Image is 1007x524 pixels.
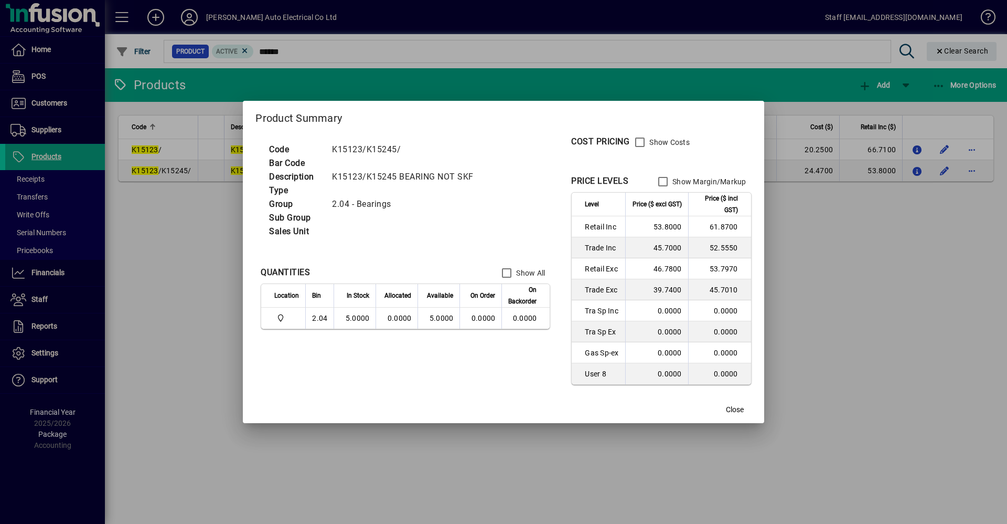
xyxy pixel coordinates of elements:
label: Show All [514,268,545,278]
span: Tra Sp Inc [585,306,618,316]
td: K15123/K15245/ [327,143,486,156]
span: Level [585,198,599,210]
span: On Order [470,290,495,301]
td: 0.0000 [501,308,550,329]
td: Bar Code [264,156,327,170]
td: 0.0000 [625,300,688,321]
td: 0.0000 [625,321,688,342]
td: 45.7010 [688,279,751,300]
td: 0.0000 [688,342,751,363]
td: Group [264,197,327,211]
td: K15123/K15245 BEARING NOT SKF [327,170,486,184]
td: 0.0000 [625,342,688,363]
td: Sub Group [264,211,327,225]
div: PRICE LEVELS [571,175,628,187]
td: 53.8000 [625,216,688,237]
span: Trade Inc [585,243,618,253]
td: 2.04 - Bearings [327,197,486,211]
span: Available [427,290,453,301]
span: User 8 [585,369,618,379]
button: Close [718,400,752,419]
span: Retail Exc [585,264,618,274]
span: On Backorder [508,284,537,307]
td: Type [264,184,327,197]
span: Bin [312,290,321,301]
td: Sales Unit [264,225,327,238]
span: Price ($ incl GST) [695,193,738,216]
td: 5.0000 [417,308,459,329]
span: Retail Inc [585,222,618,232]
div: COST PRICING [571,135,629,148]
td: 0.0000 [625,363,688,384]
td: 61.8700 [688,216,751,237]
h2: Product Summary [243,101,764,131]
span: Close [726,404,744,415]
div: QUANTITIES [261,266,310,279]
span: In Stock [347,290,369,301]
td: 45.7000 [625,237,688,258]
td: 52.5550 [688,237,751,258]
td: 2.04 [305,308,334,329]
td: 0.0000 [376,308,417,329]
td: 0.0000 [688,300,751,321]
td: 53.7970 [688,258,751,279]
span: Location [274,290,299,301]
span: Price ($ excl GST) [633,198,682,210]
td: Description [264,170,327,184]
td: 0.0000 [688,363,751,384]
label: Show Margin/Markup [670,176,746,187]
label: Show Costs [647,137,690,148]
span: Tra Sp Ex [585,327,618,337]
td: Code [264,143,327,156]
td: 5.0000 [334,308,376,329]
span: Allocated [384,290,411,301]
td: 46.7800 [625,258,688,279]
td: 0.0000 [688,321,751,342]
span: Gas Sp-ex [585,348,618,358]
span: Trade Exc [585,285,618,295]
td: 39.7400 [625,279,688,300]
span: 0.0000 [472,314,496,322]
